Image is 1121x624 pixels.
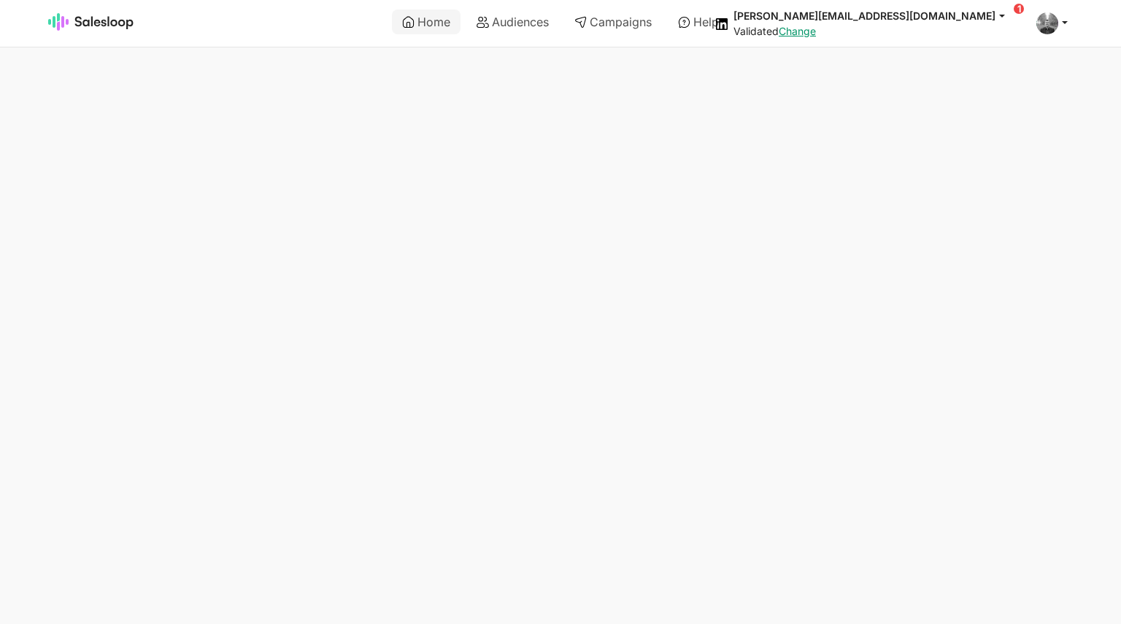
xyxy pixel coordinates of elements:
[779,25,816,37] a: Change
[564,9,662,34] a: Campaigns
[392,9,461,34] a: Home
[466,9,559,34] a: Audiences
[733,25,1019,38] div: Validated
[733,9,1019,23] button: [PERSON_NAME][EMAIL_ADDRESS][DOMAIN_NAME]
[668,9,729,34] a: Help
[48,13,134,31] img: Salesloop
